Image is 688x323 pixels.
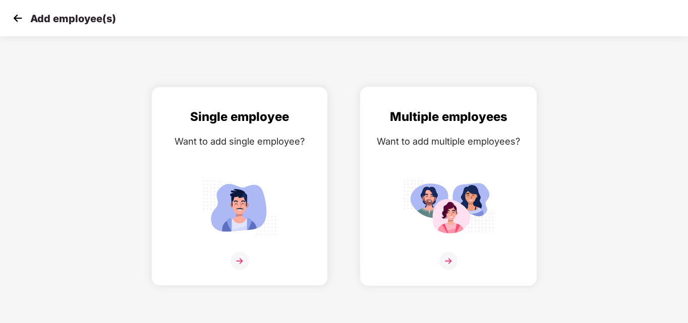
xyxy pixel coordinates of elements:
img: svg+xml;base64,PHN2ZyB4bWxucz0iaHR0cDovL3d3dy53My5vcmcvMjAwMC9zdmciIGlkPSJTaW5nbGVfZW1wbG95ZWUiIH... [194,176,285,239]
div: Multiple employees [371,107,526,126]
div: Single employee [162,107,317,126]
div: Want to add single employee? [162,134,317,149]
img: svg+xml;base64,PHN2ZyB4bWxucz0iaHR0cDovL3d3dy53My5vcmcvMjAwMC9zdmciIHdpZHRoPSIzNiIgaGVpZ2h0PSIzNi... [231,252,249,270]
img: svg+xml;base64,PHN2ZyB4bWxucz0iaHR0cDovL3d3dy53My5vcmcvMjAwMC9zdmciIGlkPSJNdWx0aXBsZV9lbXBsb3llZS... [403,176,494,239]
img: svg+xml;base64,PHN2ZyB4bWxucz0iaHR0cDovL3d3dy53My5vcmcvMjAwMC9zdmciIHdpZHRoPSIzMCIgaGVpZ2h0PSIzMC... [10,11,25,26]
div: Want to add multiple employees? [371,134,526,149]
img: svg+xml;base64,PHN2ZyB4bWxucz0iaHR0cDovL3d3dy53My5vcmcvMjAwMC9zdmciIHdpZHRoPSIzNiIgaGVpZ2h0PSIzNi... [439,252,457,270]
p: Add employee(s) [30,13,116,25]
